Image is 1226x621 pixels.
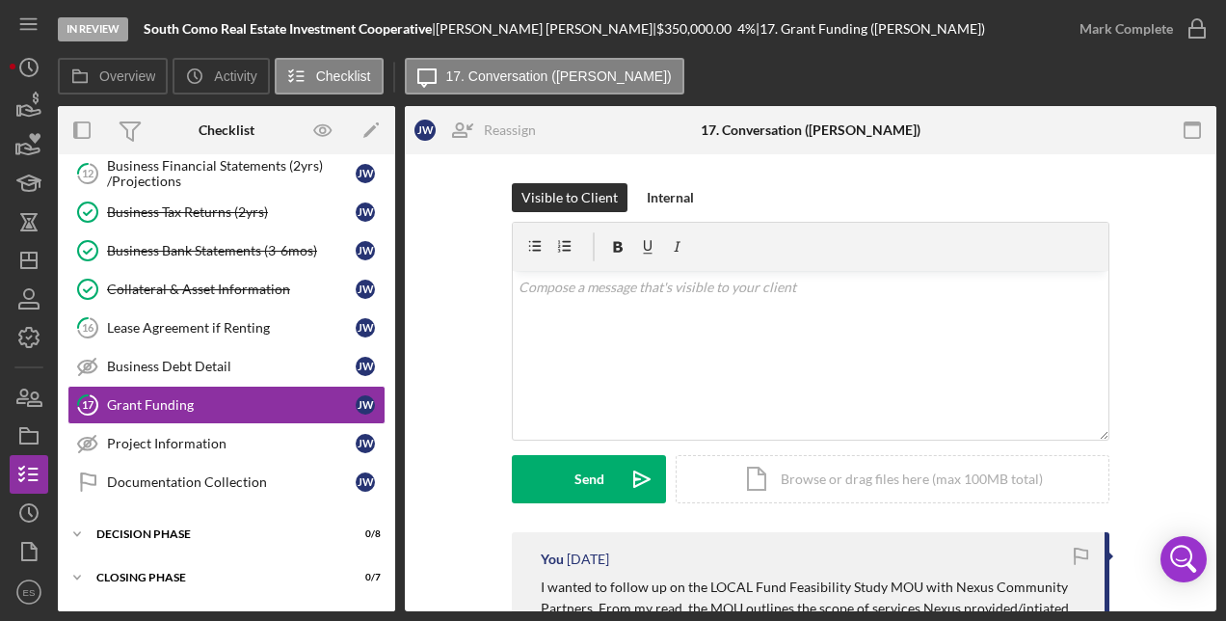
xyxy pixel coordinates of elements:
button: Activity [173,58,269,94]
div: J W [356,472,375,492]
a: Collateral & Asset InformationJW [67,270,386,309]
div: Project Information [107,436,356,451]
a: Documentation CollectionJW [67,463,386,501]
button: Send [512,455,666,503]
div: J W [414,120,436,141]
div: Business Bank Statements (3-6mos) [107,243,356,258]
div: [PERSON_NAME] [PERSON_NAME] | [436,21,656,37]
div: Internal [647,183,694,212]
div: Mark Complete [1079,10,1173,48]
div: Decision Phase [96,528,333,540]
div: J W [356,357,375,376]
div: You [541,552,564,567]
button: Overview [58,58,168,94]
div: Documentation Collection [107,474,356,490]
label: 17. Conversation ([PERSON_NAME]) [446,68,672,84]
div: J W [356,202,375,222]
div: Business Financial Statements (2yrs) /Projections [107,158,356,189]
text: ES [23,587,36,598]
b: South Como Real Estate Investment Cooperative [144,20,432,37]
div: Closing Phase [96,572,333,583]
a: 17Grant FundingJW [67,386,386,424]
div: In Review [58,17,128,41]
div: J W [356,318,375,337]
button: Checklist [275,58,384,94]
div: J W [356,164,375,183]
time: 2025-08-12 22:38 [567,552,609,567]
div: Send [574,455,604,503]
div: Open Intercom Messenger [1160,536,1207,582]
div: Business Debt Detail [107,359,356,374]
div: Lease Agreement if Renting [107,320,356,336]
a: Business Tax Returns (2yrs)JW [67,193,386,231]
div: Collateral & Asset Information [107,282,356,297]
a: 16Lease Agreement if RentingJW [67,309,386,347]
div: J W [356,241,375,260]
div: J W [356,434,375,453]
div: 0 / 8 [346,528,381,540]
div: 4 % [737,21,756,37]
a: 12Business Financial Statements (2yrs) /ProjectionsJW [67,154,386,193]
a: Project InformationJW [67,424,386,463]
button: JWReassign [405,111,555,149]
div: J W [356,395,375,415]
tspan: 12 [82,167,93,179]
button: 17. Conversation ([PERSON_NAME]) [405,58,684,94]
div: 0 / 7 [346,572,381,583]
div: Reassign [484,111,536,149]
button: Mark Complete [1060,10,1216,48]
button: Visible to Client [512,183,627,212]
a: Business Debt DetailJW [67,347,386,386]
div: Grant Funding [107,397,356,413]
button: ES [10,573,48,611]
div: J W [356,280,375,299]
div: 17. Conversation ([PERSON_NAME]) [701,122,920,138]
tspan: 16 [82,321,94,334]
button: Internal [637,183,704,212]
div: $350,000.00 [656,21,737,37]
div: Checklist [199,122,254,138]
label: Checklist [316,68,371,84]
div: | 17. Grant Funding ([PERSON_NAME]) [756,21,985,37]
div: | [144,21,436,37]
a: Business Bank Statements (3-6mos)JW [67,231,386,270]
tspan: 17 [82,398,94,411]
div: Business Tax Returns (2yrs) [107,204,356,220]
label: Activity [214,68,256,84]
label: Overview [99,68,155,84]
div: Visible to Client [521,183,618,212]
